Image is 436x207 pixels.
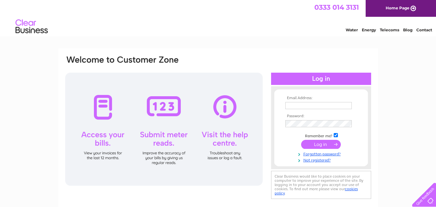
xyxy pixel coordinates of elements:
[271,171,371,199] div: Clear Business would like to place cookies on your computer to improve your experience of the sit...
[284,96,359,100] th: Email Address:
[284,114,359,119] th: Password:
[284,132,359,139] td: Remember me?
[380,27,399,32] a: Telecoms
[275,187,358,195] a: cookies policy
[66,4,371,31] div: Clear Business is a trading name of Verastar Limited (registered in [GEOGRAPHIC_DATA] No. 3667643...
[15,17,48,36] img: logo.png
[403,27,412,32] a: Blog
[301,140,341,149] input: Submit
[362,27,376,32] a: Energy
[416,27,432,32] a: Contact
[285,150,359,157] a: Forgotten password?
[346,27,358,32] a: Water
[285,157,359,163] a: Not registered?
[314,3,359,11] a: 0333 014 3131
